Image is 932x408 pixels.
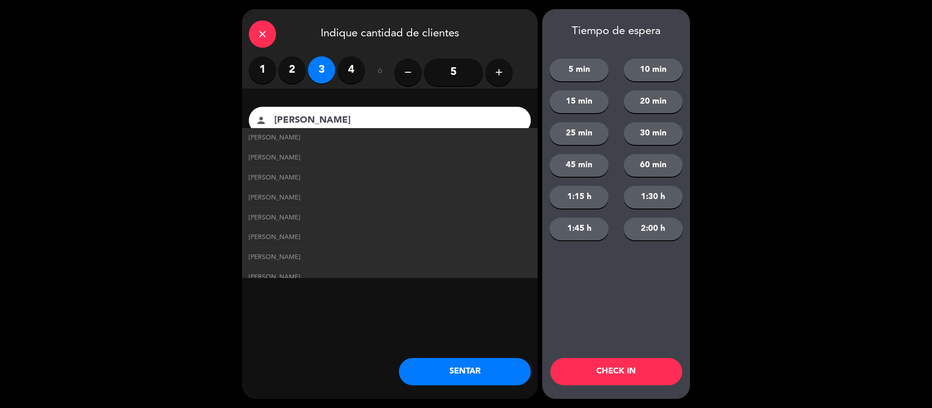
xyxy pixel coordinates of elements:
button: 1:45 h [549,218,609,240]
label: 1 [249,56,276,84]
i: close [257,29,268,40]
input: Nombre del cliente [273,113,519,129]
button: 1:15 h [549,186,609,209]
span: [PERSON_NAME] [249,213,300,223]
button: 20 min [624,90,683,113]
span: [PERSON_NAME] [249,153,300,163]
span: [PERSON_NAME] [249,232,300,243]
label: 4 [338,56,365,84]
span: [PERSON_NAME] [249,133,300,143]
i: person [256,115,267,126]
button: SENTAR [399,358,531,385]
span: [PERSON_NAME] [249,272,300,283]
button: 1:30 h [624,186,683,209]
div: Indique cantidad de clientes [242,9,538,56]
button: 15 min [549,90,609,113]
label: 2 [278,56,306,84]
label: 3 [308,56,335,84]
i: add [494,67,504,78]
button: 2:00 h [624,218,683,240]
span: [PERSON_NAME] [249,173,300,183]
div: ó [365,56,394,88]
button: 45 min [549,154,609,177]
button: 30 min [624,122,683,145]
button: remove [394,59,422,86]
i: remove [403,67,413,78]
button: add [485,59,513,86]
div: Tiempo de espera [542,25,690,38]
span: [PERSON_NAME] [249,193,300,203]
button: 5 min [549,59,609,81]
button: 25 min [549,122,609,145]
button: CHECK IN [550,358,682,385]
span: [PERSON_NAME] [249,252,300,263]
button: 10 min [624,59,683,81]
button: 60 min [624,154,683,177]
